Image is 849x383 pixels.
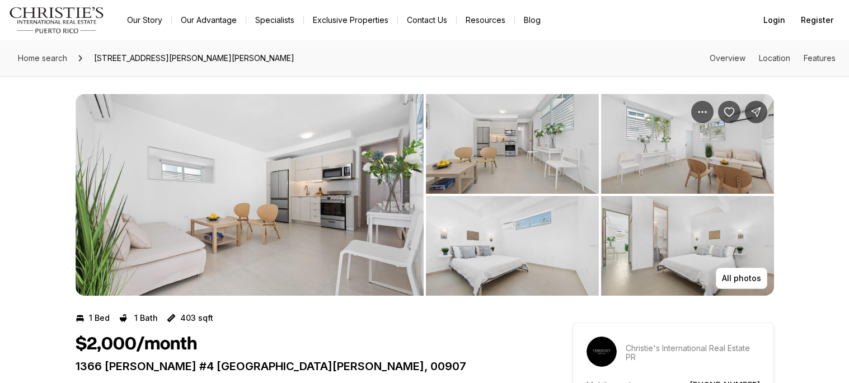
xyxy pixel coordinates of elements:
button: Save Property: 1366 WILSON #4 [718,101,740,123]
p: 1 Bed [89,314,110,323]
button: Login [757,9,792,31]
span: [STREET_ADDRESS][PERSON_NAME][PERSON_NAME] [90,49,299,67]
p: 1 Bath [134,314,158,323]
p: 403 sqft [180,314,213,323]
a: Skip to: Location [759,53,790,63]
button: View image gallery [601,196,774,296]
button: View image gallery [601,94,774,194]
p: All photos [722,274,761,283]
button: Share Property: 1366 WILSON #4 [745,101,767,123]
a: Skip to: Features [804,53,836,63]
li: 2 of 4 [426,94,774,296]
button: Register [794,9,840,31]
a: Skip to: Overview [710,53,745,63]
a: Exclusive Properties [304,12,397,28]
button: View image gallery [426,196,599,296]
a: Resources [457,12,514,28]
button: Contact Us [398,12,456,28]
h1: $2,000/month [76,334,197,355]
a: Blog [515,12,550,28]
div: Listing Photos [76,94,774,296]
button: All photos [716,268,767,289]
button: View image gallery [76,94,424,296]
li: 1 of 4 [76,94,424,296]
a: Home search [13,49,72,67]
span: Login [763,16,785,25]
nav: Page section menu [710,54,836,63]
a: Our Story [118,12,171,28]
a: Specialists [246,12,303,28]
span: Home search [18,53,67,63]
button: View image gallery [426,94,599,194]
p: Christie's International Real Estate PR [626,344,760,362]
span: Register [801,16,833,25]
img: logo [9,7,105,34]
a: Our Advantage [172,12,246,28]
button: Property options [691,101,714,123]
p: 1366 [PERSON_NAME] #4 [GEOGRAPHIC_DATA][PERSON_NAME], 00907 [76,359,532,373]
